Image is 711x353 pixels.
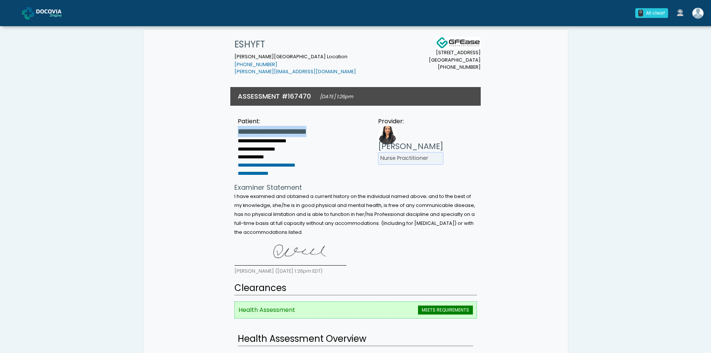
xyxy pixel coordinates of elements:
h4: Examiner Statement [234,183,477,192]
a: Docovia [22,1,74,25]
h2: Health Assessment Overview [238,332,473,346]
li: Nurse Practitioner [378,152,443,165]
small: [PERSON_NAME][GEOGRAPHIC_DATA] Location [234,53,356,75]
a: [PHONE_NUMBER] [234,61,277,68]
img: Docovia [22,7,34,19]
small: [STREET_ADDRESS] [GEOGRAPHIC_DATA] [PHONE_NUMBER] [429,49,481,71]
li: Health Assessment [234,301,477,319]
img: Shakerra Crippen [692,8,704,19]
a: 0 All clear! [631,5,673,21]
a: [PERSON_NAME][EMAIL_ADDRESS][DOMAIN_NAME] [234,68,356,75]
img: Docovia Staffing Logo [436,37,481,49]
small: [DATE] 1:26pm [320,93,353,100]
div: Provider: [378,117,443,126]
div: Patient: [238,117,330,126]
h3: ASSESSMENT #167470 [238,92,311,101]
div: 0 [638,10,643,16]
small: [PERSON_NAME] ([DATE] 1:26pm EDT) [234,268,322,274]
span: MEETS REQUIREMENTS [418,306,473,315]
h2: Clearances [234,281,477,295]
h1: ESHYFT [234,37,356,52]
div: All clear! [646,10,665,16]
button: Open LiveChat chat widget [6,3,28,25]
img: jhh2wQAAAAZJREFUAwAJZLUNY7dhWAAAAABJRU5ErkJggg== [234,239,346,266]
h3: [PERSON_NAME] [378,141,443,152]
img: Provider image [378,126,397,145]
small: I have examined and obtained a current history on the individual named above; and to the best of ... [234,193,475,235]
img: Docovia [36,9,74,17]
